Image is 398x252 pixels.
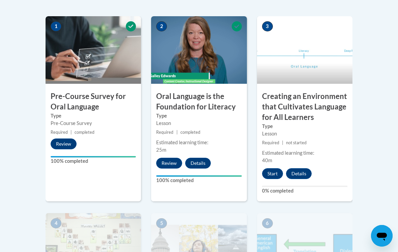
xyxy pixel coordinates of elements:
div: Your progress [51,156,136,157]
img: Course Image [257,16,352,84]
iframe: Button to launch messaging window [371,225,393,247]
button: Details [286,168,312,179]
h3: Creating an Environment that Cultivates Language for All Learners [257,91,352,122]
label: Type [262,123,347,130]
span: 25m [156,147,166,153]
span: completed [180,130,200,135]
label: Type [51,112,136,120]
div: Pre-Course Survey [51,120,136,127]
div: Your progress [156,175,241,177]
span: Required [51,130,68,135]
button: Start [262,168,283,179]
div: Lesson [262,130,347,137]
span: Required [262,140,279,145]
span: 4 [51,218,61,228]
label: 100% completed [156,177,241,184]
h3: Oral Language is the Foundation for Literacy [151,91,247,112]
span: completed [75,130,94,135]
span: | [282,140,283,145]
img: Course Image [46,16,141,84]
div: Lesson [156,120,241,127]
span: 2 [156,21,167,31]
button: Review [156,158,182,169]
span: 6 [262,218,273,228]
label: Type [156,112,241,120]
label: 0% completed [262,187,347,195]
img: Course Image [151,16,247,84]
label: 100% completed [51,157,136,165]
span: | [70,130,72,135]
span: 3 [262,21,273,31]
span: 5 [156,218,167,228]
span: 40m [262,157,272,163]
span: Required [156,130,173,135]
div: Estimated learning time: [262,149,347,157]
button: Review [51,138,77,149]
span: 1 [51,21,61,31]
div: Estimated learning time: [156,139,241,146]
span: not started [286,140,307,145]
span: | [176,130,178,135]
button: Details [185,158,211,169]
h3: Pre-Course Survey for Oral Language [46,91,141,112]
